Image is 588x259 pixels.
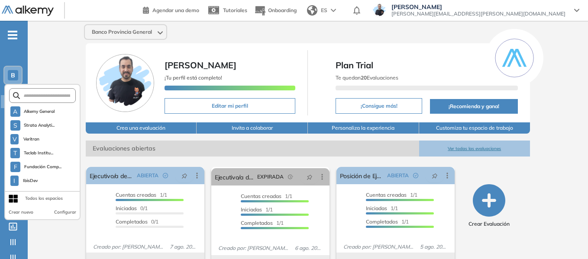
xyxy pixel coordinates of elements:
[8,34,17,36] i: -
[430,99,518,114] button: ¡Recomienda y gana!
[86,122,197,134] button: Crea una evaluación
[22,136,40,143] span: Veritran
[254,1,297,20] button: Onboarding
[24,122,55,129] span: Strata Analyti...
[215,244,291,252] span: Creado por: [PERSON_NAME]
[336,74,398,81] span: Te quedan Evaluaciones
[336,98,422,114] button: ¡Consigue más!
[175,169,194,182] button: pushpin
[468,184,510,228] button: Crear Evaluación
[366,205,387,211] span: Iniciadas
[2,6,54,16] img: Logo
[366,192,407,198] span: Cuentas creadas
[257,173,284,181] span: EXPIRADA
[366,218,398,225] span: Completados
[241,193,281,199] span: Cuentas creadas
[13,108,17,115] span: A
[22,177,39,184] span: IbisDev
[181,172,187,179] span: pushpin
[288,174,293,179] span: field-time
[9,209,33,216] button: Crear nuevo
[215,168,254,185] a: Ejecutivo/a de Cuentas
[13,136,17,143] span: V
[14,163,17,170] span: F
[25,195,63,202] div: Todos los espacios
[116,192,167,198] span: 1/1
[165,60,236,70] span: [PERSON_NAME]
[24,163,61,170] span: Fundación Comp...
[336,59,518,72] span: Plan Trial
[241,220,273,226] span: Completados
[366,205,398,211] span: 1/1
[116,218,158,225] span: 0/1
[143,4,199,15] a: Agendar una demo
[116,205,137,211] span: Iniciadas
[86,141,419,157] span: Evaluaciones abiertas
[391,10,565,17] span: [PERSON_NAME][EMAIL_ADDRESS][PERSON_NAME][DOMAIN_NAME]
[23,150,54,157] span: Teclab Institu...
[13,122,17,129] span: S
[165,98,296,114] button: Editar mi perfil
[166,243,201,251] span: 7 ago. 2025
[307,5,317,16] img: world
[417,243,451,251] span: 5 ago. 2025
[241,193,292,199] span: 1/1
[165,74,222,81] span: ¡Tu perfil está completo!
[24,108,55,115] span: Alkemy General
[90,243,166,251] span: Creado por: [PERSON_NAME]
[331,9,336,12] img: arrow
[340,243,417,251] span: Creado por: [PERSON_NAME]
[468,220,510,228] span: Crear Evaluación
[163,173,168,178] span: check-circle
[116,192,156,198] span: Cuentas creadas
[366,192,417,198] span: 1/1
[321,6,327,14] span: ES
[96,54,154,112] img: Foto de perfil
[387,172,409,179] span: ABIERTA
[545,217,588,259] div: Widget de chat
[419,141,530,157] button: Ver todas las evaluaciones
[152,7,199,13] span: Agendar una demo
[300,170,319,184] button: pushpin
[361,74,367,81] b: 20
[54,209,76,216] button: Configurar
[197,122,308,134] button: Invita a colaborar
[307,173,313,180] span: pushpin
[366,218,409,225] span: 1/1
[425,169,444,182] button: pushpin
[432,172,438,179] span: pushpin
[308,122,419,134] button: Personaliza la experiencia
[137,172,158,179] span: ABIERTA
[291,244,326,252] span: 6 ago. 2025
[419,122,530,134] button: Customiza tu espacio de trabajo
[13,150,17,157] span: T
[116,218,148,225] span: Completados
[241,206,262,213] span: Iniciadas
[241,206,273,213] span: 1/1
[13,177,15,184] span: I
[413,173,418,178] span: check-circle
[90,167,133,184] a: Ejecutivo/a de Cuentas
[11,72,15,79] span: B
[545,217,588,259] iframe: Chat Widget
[391,3,565,10] span: [PERSON_NAME]
[268,7,297,13] span: Onboarding
[340,167,384,184] a: Posición de Ejecutivo/a de Cuentas
[116,205,148,211] span: 0/1
[241,220,284,226] span: 1/1
[92,29,152,35] span: Banco Provincia General
[223,7,247,13] span: Tutoriales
